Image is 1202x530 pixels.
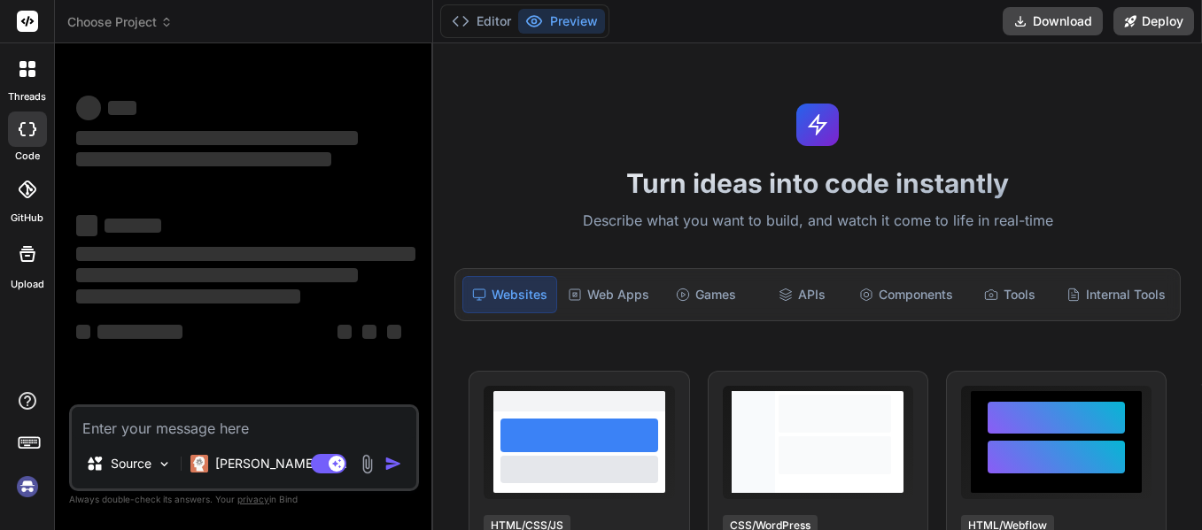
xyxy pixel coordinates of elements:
[97,325,182,339] span: ‌
[108,101,136,115] span: ‌
[76,289,300,303] span: ‌
[660,276,752,313] div: Games
[964,276,1056,313] div: Tools
[8,89,46,104] label: threads
[445,9,518,34] button: Editor
[756,276,848,313] div: APIs
[76,131,358,145] span: ‌
[11,211,43,226] label: GitHub
[444,210,1191,233] p: Describe what you want to build, and watch it come to life in real-time
[387,325,401,339] span: ‌
[76,325,90,339] span: ‌
[518,9,605,34] button: Preview
[11,277,44,292] label: Upload
[111,455,151,472] p: Source
[67,13,173,31] span: Choose Project
[190,455,208,472] img: Claude 4 Sonnet
[76,268,358,282] span: ‌
[1003,7,1103,35] button: Download
[384,455,402,472] img: icon
[157,457,172,472] img: Pick Models
[12,472,43,502] img: signin
[105,219,161,233] span: ‌
[357,454,377,474] img: attachment
[1059,276,1173,313] div: Internal Tools
[76,247,415,261] span: ‌
[76,96,101,120] span: ‌
[76,215,97,236] span: ‌
[337,325,352,339] span: ‌
[561,276,656,313] div: Web Apps
[852,276,960,313] div: Components
[362,325,376,339] span: ‌
[76,152,331,166] span: ‌
[15,149,40,164] label: code
[444,167,1191,199] h1: Turn ideas into code instantly
[215,455,347,472] p: [PERSON_NAME] 4 S..
[462,276,556,313] div: Websites
[69,491,419,508] p: Always double-check its answers. Your in Bind
[237,494,269,504] span: privacy
[1113,7,1194,35] button: Deploy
